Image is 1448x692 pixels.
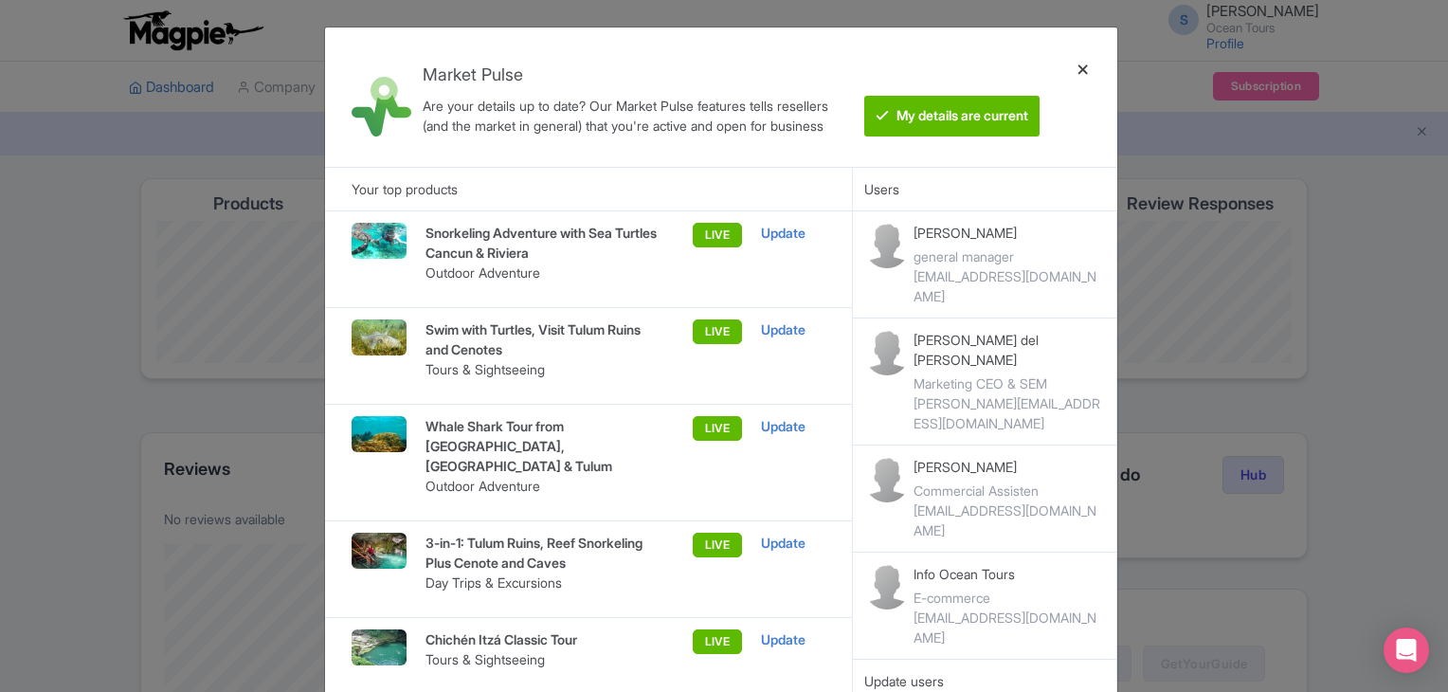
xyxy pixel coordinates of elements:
p: Snorkeling Adventure with Sea Turtles Cancun & Riviera [425,223,659,263]
p: Info Ocean Tours [914,564,1104,584]
p: Outdoor Adventure [425,263,659,282]
h4: Market Pulse [423,65,844,84]
p: Tours & Sightseeing [425,649,659,669]
img: qloclktdruapbmxnkxoa.jpg [352,223,406,259]
div: Update [761,416,825,437]
div: [EMAIL_ADDRESS][DOMAIN_NAME] [914,608,1104,647]
img: b9n0ulxjtafp6m3alfig.jpg [352,533,406,569]
div: Update [761,533,825,554]
div: Are your details up to date? Our Market Pulse features tells resellers (and the market in general... [423,96,844,136]
p: Day Trips & Excursions [425,573,659,592]
p: Swim with Turtles, Visit Tulum Ruins and Cenotes [425,319,659,359]
div: E-commerce [914,588,1104,608]
div: general manager [914,246,1104,266]
p: [PERSON_NAME] del [PERSON_NAME] [914,330,1104,370]
p: Chichén Itzá Classic Tour [425,629,659,649]
p: Whale Shark Tour from [GEOGRAPHIC_DATA], [GEOGRAPHIC_DATA] & Tulum [425,416,659,476]
p: Outdoor Adventure [425,476,659,496]
img: market_pulse-1-0a5220b3d29e4a0de46fb7534bebe030.svg [352,77,411,137]
div: Update [761,223,825,244]
img: contact-b11cc6e953956a0c50a2f97983291f06.png [864,457,910,502]
p: [PERSON_NAME] [914,457,1104,477]
img: WhaleShark23_wdhrbn.jpg [352,416,406,452]
div: Update [761,319,825,340]
div: Update users [864,671,1104,692]
div: Update [761,629,825,650]
img: sn8kvepklgbm7kdqygij.jpg [352,319,406,355]
img: contact-b11cc6e953956a0c50a2f97983291f06.png [864,330,910,375]
img: hacienda_guadalupana6_ca0tj6.jpg [352,629,406,665]
p: Tours & Sightseeing [425,359,659,379]
img: contact-b11cc6e953956a0c50a2f97983291f06.png [864,564,910,610]
btn: My details are current [864,96,1040,137]
div: [EMAIL_ADDRESS][DOMAIN_NAME] [914,501,1104,540]
p: 3-in-1: Tulum Ruins, Reef Snorkeling Plus Cenote and Caves [425,533,659,573]
div: Users [853,167,1116,210]
p: [PERSON_NAME] [914,223,1104,243]
div: Commercial Assisten [914,481,1104,501]
div: Marketing CEO & SEM [914,373,1104,393]
div: Open Intercom Messenger [1384,628,1429,673]
div: [EMAIL_ADDRESS][DOMAIN_NAME] [914,266,1104,306]
img: contact-b11cc6e953956a0c50a2f97983291f06.png [864,223,910,268]
div: [PERSON_NAME][EMAIL_ADDRESS][DOMAIN_NAME] [914,393,1104,433]
div: Your top products [325,167,852,210]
